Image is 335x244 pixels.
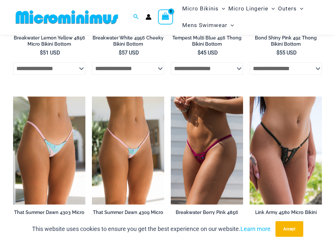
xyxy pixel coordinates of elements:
[227,18,234,34] span: Menu Toggle
[198,50,218,56] bdi: 45 USD
[133,14,139,22] a: Search icon link
[181,18,236,34] a: Mens SwimwearMenu ToggleMenu Toggle
[13,10,121,25] img: MM SHOP LOGO FLAT
[278,1,297,18] span: Outers
[250,210,322,222] h2: Link Army 4580 Micro Bikini Bottom
[181,1,227,18] a: Micro BikinisMenu ToggleMenu Toggle
[171,97,243,206] a: Breakwater Berry Pink 4856 micro 02Breakwater Berry Pink 4856 micro 01Breakwater Berry Pink 4856 ...
[171,210,243,222] h2: Breakwater Berry Pink 4856 Micro Bikini Bottom
[92,36,164,48] h2: Breakwater White 4956 Cheeky Bikini Bottom
[227,1,276,18] a: Micro LingerieMenu ToggleMenu Toggle
[171,97,243,206] img: Breakwater Berry Pink 4856 micro 02
[250,210,322,225] a: Link Army 4580 Micro Bikini Bottom
[219,1,225,18] span: Menu Toggle
[158,10,173,25] a: View Shopping Cart, empty
[182,1,219,18] span: Micro Bikinis
[276,50,297,56] bdi: 55 USD
[146,15,151,21] a: Account icon link
[40,50,43,56] span: $
[250,36,322,50] a: Bond Shiny Pink 492 Thong Bikini Bottom
[13,97,85,206] a: That Summer Dawn 4303 Micro 01That Summer Dawn 3063 Tri Top 4303 Micro 05That Summer Dawn 3063 Tr...
[268,1,275,18] span: Menu Toggle
[171,210,243,225] a: Breakwater Berry Pink 4856 Micro Bikini Bottom
[119,50,122,56] span: $
[250,97,322,206] img: Link Army 4580 Micro 01
[171,36,243,48] h2: Tempest Multi Blue 456 Thong Bikini Bottom
[276,1,305,18] a: OutersMenu ToggleMenu Toggle
[182,18,227,34] span: Mens Swimwear
[297,1,303,18] span: Menu Toggle
[13,210,85,225] a: That Summer Dawn 4303 Micro Bottom
[13,210,85,222] h2: That Summer Dawn 4303 Micro Bottom
[13,97,85,206] img: That Summer Dawn 4303 Micro 01
[171,36,243,50] a: Tempest Multi Blue 456 Thong Bikini Bottom
[250,36,322,48] h2: Bond Shiny Pink 492 Thong Bikini Bottom
[119,50,139,56] bdi: 57 USD
[32,225,271,235] p: This website uses cookies to ensure you get the best experience on our website.
[92,36,164,50] a: Breakwater White 4956 Cheeky Bikini Bottom
[250,97,322,206] a: Link Army 4580 Micro 01Link Army 4580 Micro 02Link Army 4580 Micro 02
[276,50,279,56] span: $
[92,210,164,222] h2: That Summer Dawn 4309 Micro Bottom
[198,50,201,56] span: $
[92,97,164,206] a: That Summer Dawn 4309 Micro 02That Summer Dawn 4309 Micro 01That Summer Dawn 4309 Micro 01
[92,97,164,206] img: That Summer Dawn 4309 Micro 02
[92,210,164,225] a: That Summer Dawn 4309 Micro Bottom
[240,226,271,233] a: Learn more
[228,1,268,18] span: Micro Lingerie
[13,36,85,50] a: Breakwater Lemon Yellow 4856 Micro Bikini Bottom
[13,36,85,48] h2: Breakwater Lemon Yellow 4856 Micro Bikini Bottom
[275,222,303,237] button: Accept
[40,50,60,56] bdi: 51 USD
